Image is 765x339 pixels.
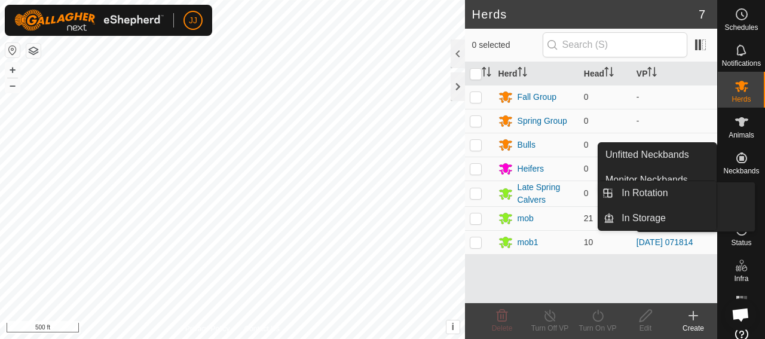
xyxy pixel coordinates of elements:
p-sorticon: Activate to sort [647,69,657,78]
div: mob1 [518,236,538,249]
p-sorticon: Activate to sort [518,69,527,78]
div: Turn On VP [574,323,622,334]
p-sorticon: Activate to sort [482,69,491,78]
span: 0 selected [472,39,543,51]
span: 0 [584,92,589,102]
li: In Rotation [598,181,717,205]
span: Delete [492,324,513,332]
th: Herd [494,62,579,85]
div: Open chat [724,298,757,331]
span: Animals [729,132,754,139]
a: Privacy Policy [185,323,230,334]
span: 0 [584,188,589,198]
span: 0 [584,116,589,126]
input: Search (S) [543,32,687,57]
td: - [632,109,717,133]
div: Spring Group [518,115,567,127]
a: In Storage [614,206,717,230]
div: Create [669,323,717,334]
th: VP [632,62,717,85]
span: 7 [699,5,705,23]
span: Status [731,239,751,246]
button: i [446,320,460,334]
td: - [632,85,717,109]
div: Turn Off VP [526,323,574,334]
div: Late Spring Calvers [518,181,574,206]
a: [DATE] 071814 [637,237,693,247]
div: mob [518,212,534,225]
span: 10 [584,237,593,247]
span: Neckbands [723,167,759,175]
button: Reset Map [5,43,20,57]
img: Gallagher Logo [14,10,164,31]
span: 0 [584,164,589,173]
th: Head [579,62,632,85]
span: Infra [734,275,748,282]
button: + [5,63,20,77]
div: Fall Group [518,91,556,103]
h2: Herds [472,7,699,22]
a: Monitor Neckbands [598,168,717,192]
td: - [632,133,717,157]
span: In Storage [622,211,666,225]
span: 21 [584,213,593,223]
div: Heifers [518,163,544,175]
button: Map Layers [26,44,41,58]
a: Unfitted Neckbands [598,143,717,167]
a: Contact Us [244,323,279,334]
span: Herds [732,96,751,103]
a: In Rotation [614,181,717,205]
button: – [5,78,20,93]
span: JJ [189,14,197,27]
span: i [451,322,454,332]
div: Bulls [518,139,535,151]
li: In Storage [598,206,717,230]
span: Schedules [724,24,758,31]
div: Edit [622,323,669,334]
p-sorticon: Activate to sort [604,69,614,78]
span: 0 [584,140,589,149]
span: Monitor Neckbands [605,173,688,187]
span: Unfitted Neckbands [605,148,689,162]
span: In Rotation [622,186,668,200]
span: Notifications [722,60,761,67]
